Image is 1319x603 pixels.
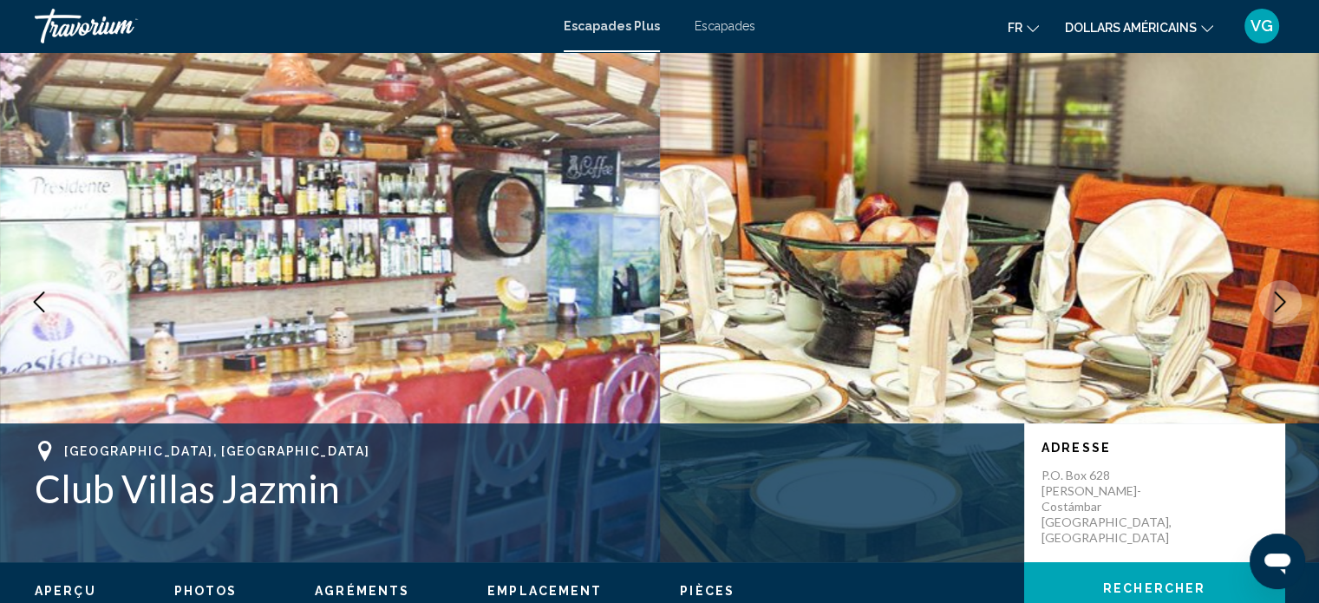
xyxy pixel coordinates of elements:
h1: Club Villas Jazmin [35,466,1007,511]
button: Pièces [680,583,735,599]
font: dollars américains [1065,21,1197,35]
iframe: Bouton de lancement de la fenêtre de messagerie [1250,534,1305,589]
span: Agréments [315,584,409,598]
a: Travorium [35,9,546,43]
button: Menu utilisateur [1239,8,1284,44]
button: Aperçu [35,583,96,599]
span: Rechercher [1103,582,1205,596]
font: fr [1008,21,1022,35]
button: Next image [1258,280,1302,324]
button: Photos [174,583,238,599]
p: Adresse [1041,441,1267,455]
font: VG [1250,16,1273,35]
span: Photos [174,584,238,598]
span: [GEOGRAPHIC_DATA], [GEOGRAPHIC_DATA] [64,444,369,458]
button: Changer de devise [1065,15,1213,40]
p: P.O. Box 628 [PERSON_NAME]-Costámbar [GEOGRAPHIC_DATA], [GEOGRAPHIC_DATA] [1041,468,1180,546]
span: Pièces [680,584,735,598]
button: Emplacement [487,583,602,599]
a: Escapades [695,19,755,33]
button: Previous image [17,280,61,324]
span: Aperçu [35,584,96,598]
button: Changer de langue [1008,15,1039,40]
span: Emplacement [487,584,602,598]
a: Escapades Plus [564,19,660,33]
button: Agréments [315,583,409,599]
